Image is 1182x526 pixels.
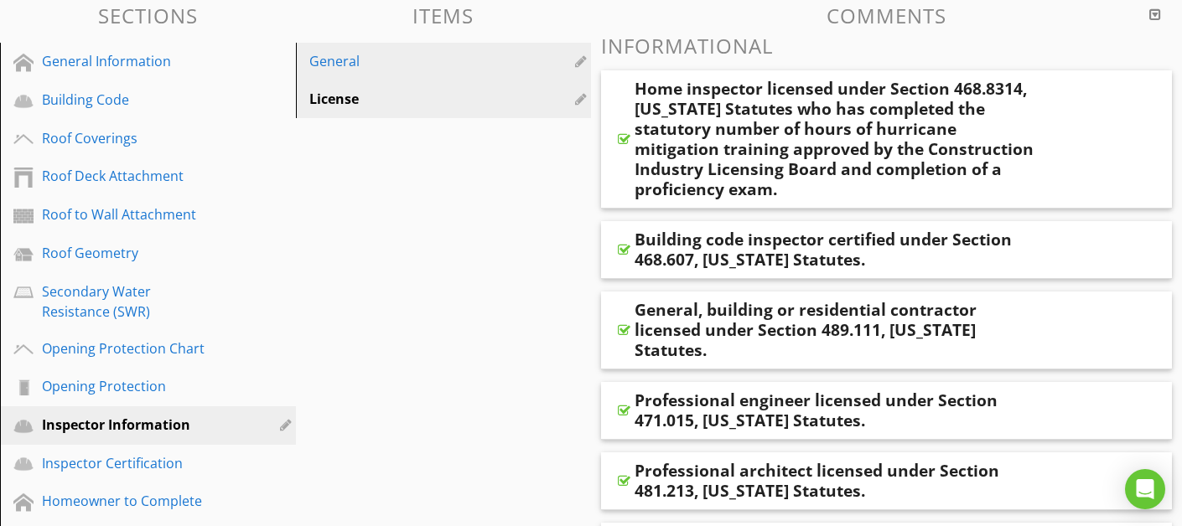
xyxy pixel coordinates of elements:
[635,79,1038,199] div: Home inspector licensed under Section 468.8314, [US_STATE] Statutes who has completed the statuto...
[42,128,216,148] div: Roof Coverings
[601,4,1172,27] h3: Comments
[42,415,216,435] div: Inspector Information
[635,461,1038,501] div: Professional architect licensed under Section 481.213, [US_STATE] Statutes.
[42,491,216,511] div: Homeowner to Complete
[42,166,216,186] div: Roof Deck Attachment
[1125,469,1165,509] div: Open Intercom Messenger
[635,229,1038,270] div: Building code inspector certified under Section 468.607, [US_STATE] Statutes.
[42,90,216,110] div: Building Code
[42,51,216,71] div: General Information
[42,281,216,322] div: Secondary Water Resistance (SWR)
[42,376,216,396] div: Opening Protection
[601,34,1172,57] h3: Informational
[635,300,1038,360] div: General, building or residential contractor licensed under Section 489.111, [US_STATE] Statutes.
[42,204,216,224] div: Roof to Wall Attachment
[309,51,521,71] div: General
[309,89,521,109] div: License
[296,4,592,27] h3: Items
[635,390,1038,431] div: Professional engineer licensed under Section 471.015, [US_STATE] Statutes.
[42,243,216,263] div: Roof Geometry
[42,338,216,358] div: Opening Protection Chart
[42,453,216,473] div: Inspector Certification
